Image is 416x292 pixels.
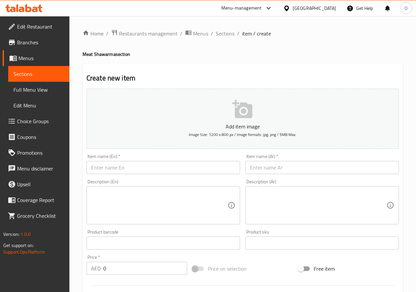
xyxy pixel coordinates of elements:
[17,196,64,204] span: Coverage Report
[314,265,335,273] span: Free item
[3,248,45,256] a: Support.OpsPlatform
[237,30,239,37] li: /
[119,30,178,37] span: Restaurants management
[3,230,19,238] span: Version:
[86,161,240,174] input: Enter name En
[97,123,389,130] p: Add item image
[13,86,64,94] span: Full Menu View
[17,23,64,31] span: Edit Restaurant
[8,82,69,98] a: Full Menu View
[83,30,104,37] a: Home
[208,265,247,273] span: Price on selection
[17,149,64,157] span: Promotions
[17,38,64,46] span: Branches
[17,212,64,220] span: Grocery Checklist
[8,66,69,82] a: Sections
[20,230,31,238] span: 1.0.0
[245,236,399,250] input: Please enter product sku
[242,30,271,37] span: item / create
[13,70,64,78] span: Sections
[13,101,64,109] span: Edit Menu
[3,176,69,192] a: Upsell
[3,50,69,66] a: Menus
[180,30,183,37] li: /
[211,30,213,37] li: /
[8,98,69,113] a: Edit Menu
[3,129,69,145] a: Coupons
[17,165,64,172] span: Menu disclaimer
[86,236,240,250] input: Please enter product barcode
[111,29,178,38] a: Restaurants management
[86,89,399,149] button: Add item imageImage Size: 1200 x 800 px / Image formats: jpg, png / 5MB Max.
[3,34,69,50] a: Branches
[103,262,187,275] input: Please enter price
[86,73,399,83] h2: Create new item
[3,145,69,161] a: Promotions
[3,241,34,250] span: Get support on:
[91,264,101,272] p: AED
[17,133,64,141] span: Coupons
[17,180,64,188] span: Upsell
[3,161,69,176] a: Menu disclaimer
[216,30,234,37] a: Sections
[83,29,403,38] nav: breadcrumb
[17,117,64,125] span: Choice Groups
[18,54,64,62] span: Menus
[3,192,69,208] a: Coverage Report
[293,5,336,12] div: [GEOGRAPHIC_DATA]
[83,51,403,57] h4: Meat Shawarma section
[221,4,262,12] div: Menu-management
[404,5,407,12] span: O
[3,113,69,129] a: Choice Groups
[185,29,208,38] a: Menus
[106,30,109,37] li: /
[245,161,399,174] input: Enter name Ar
[3,19,69,34] a: Edit Restaurant
[193,30,208,37] span: Menus
[189,131,296,138] span: Image Size: 1200 x 800 px / Image formats: jpg, png / 5MB Max.
[3,208,69,224] a: Grocery Checklist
